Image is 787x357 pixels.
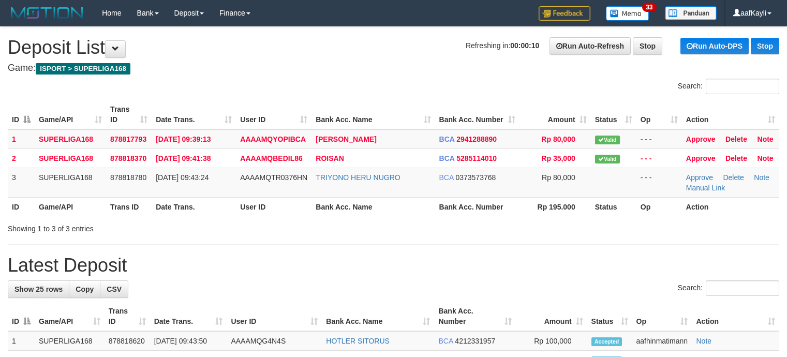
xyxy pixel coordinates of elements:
a: Note [754,173,769,182]
th: Op [636,197,682,216]
th: Amount: activate to sort column ascending [519,100,591,129]
a: Show 25 rows [8,280,69,298]
input: Search: [706,79,779,94]
th: User ID: activate to sort column ascending [227,302,322,331]
a: HOTLER SITORUS [326,337,390,345]
span: 878818780 [110,173,146,182]
th: Op: activate to sort column ascending [632,302,692,331]
label: Search: [678,79,779,94]
a: Note [758,154,774,162]
td: SUPERLIGA168 [35,331,105,351]
span: Copy 2941288890 to clipboard [456,135,497,143]
a: TRIYONO HERU NUGRO [316,173,400,182]
a: Approve [686,135,716,143]
a: Approve [686,173,713,182]
span: AAAAMQYOPIBCA [240,135,306,143]
span: 33 [642,3,656,12]
th: Trans ID: activate to sort column ascending [106,100,152,129]
span: CSV [107,285,122,293]
th: User ID: activate to sort column ascending [236,100,311,129]
th: User ID [236,197,311,216]
th: Bank Acc. Number: activate to sort column ascending [434,302,516,331]
th: Date Trans. [152,197,236,216]
th: ID [8,197,35,216]
img: Button%20Memo.svg [606,6,649,21]
th: Date Trans.: activate to sort column ascending [152,100,236,129]
img: panduan.png [665,6,717,20]
span: BCA [439,154,455,162]
img: Feedback.jpg [539,6,590,21]
th: Action: activate to sort column ascending [692,302,779,331]
a: Run Auto-Refresh [550,37,631,55]
span: AAAAMQTR0376HN [240,173,307,182]
th: Status: activate to sort column ascending [591,100,636,129]
td: SUPERLIGA168 [35,168,106,197]
a: Run Auto-DPS [680,38,749,54]
h1: Deposit List [8,37,779,58]
a: Delete [723,173,744,182]
span: Copy 5285114010 to clipboard [456,154,497,162]
td: - - - [636,168,682,197]
th: Action: activate to sort column ascending [682,100,779,129]
span: Rp 35,000 [541,154,575,162]
h4: Game: [8,63,779,73]
a: Approve [686,154,716,162]
td: 3 [8,168,35,197]
a: Delete [725,154,747,162]
a: ROISAN [316,154,344,162]
td: 878818620 [105,331,150,351]
th: Op: activate to sort column ascending [636,100,682,129]
th: Game/API: activate to sort column ascending [35,302,105,331]
th: Action [682,197,779,216]
td: 2 [8,148,35,168]
span: [DATE] 09:39:13 [156,135,211,143]
td: 1 [8,129,35,149]
th: Bank Acc. Number [435,197,519,216]
a: Copy [69,280,100,298]
a: Note [696,337,711,345]
span: 878817793 [110,135,146,143]
img: MOTION_logo.png [8,5,86,21]
span: Refreshing in: [466,41,539,50]
a: Note [758,135,774,143]
th: Status: activate to sort column ascending [587,302,632,331]
th: Trans ID: activate to sort column ascending [105,302,150,331]
th: Date Trans.: activate to sort column ascending [150,302,227,331]
span: Rp 80,000 [542,173,575,182]
td: Rp 100,000 [516,331,587,351]
th: Trans ID [106,197,152,216]
a: Stop [751,38,779,54]
th: Game/API: activate to sort column ascending [35,100,106,129]
td: [DATE] 09:43:50 [150,331,227,351]
td: - - - [636,148,682,168]
th: Game/API [35,197,106,216]
div: Showing 1 to 3 of 3 entries [8,219,320,234]
span: BCA [438,337,453,345]
input: Search: [706,280,779,296]
a: Stop [633,37,662,55]
span: AAAAMQBEDIL86 [240,154,303,162]
a: Delete [725,135,747,143]
th: Bank Acc. Name: activate to sort column ascending [311,100,435,129]
span: Copy [76,285,94,293]
td: - - - [636,129,682,149]
a: Manual Link [686,184,725,192]
span: Show 25 rows [14,285,63,293]
td: SUPERLIGA168 [35,129,106,149]
th: Rp 195.000 [519,197,591,216]
span: [DATE] 09:43:24 [156,173,209,182]
span: Valid transaction [595,136,620,144]
th: Amount: activate to sort column ascending [516,302,587,331]
span: 878818370 [110,154,146,162]
span: Valid transaction [595,155,620,163]
th: ID: activate to sort column descending [8,302,35,331]
th: Bank Acc. Name [311,197,435,216]
th: Bank Acc. Number: activate to sort column ascending [435,100,519,129]
td: aafhinmatimann [632,331,692,351]
label: Search: [678,280,779,296]
th: Bank Acc. Name: activate to sort column ascending [322,302,434,331]
h1: Latest Deposit [8,255,779,276]
a: [PERSON_NAME] [316,135,376,143]
a: CSV [100,280,128,298]
th: Status [591,197,636,216]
